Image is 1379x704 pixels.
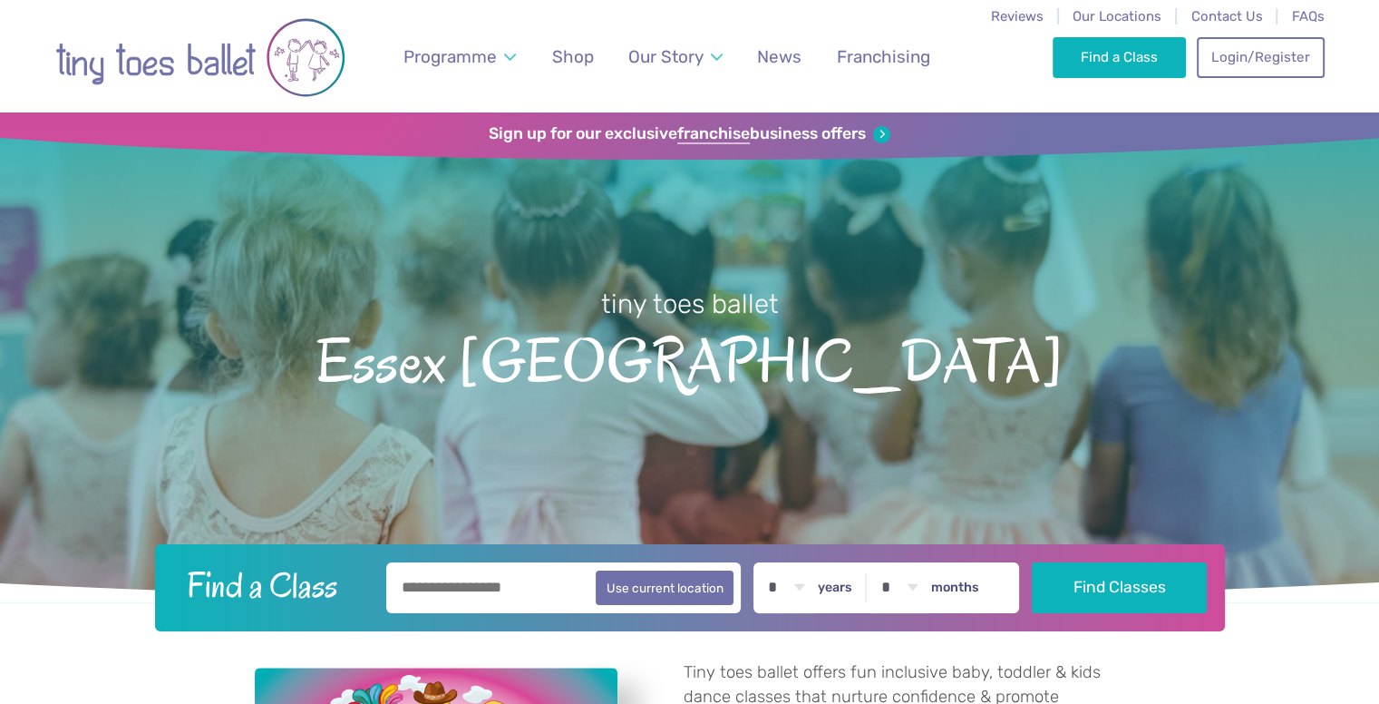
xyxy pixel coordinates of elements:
label: months [931,580,979,596]
button: Use current location [596,571,734,605]
span: News [757,46,801,67]
a: Reviews [991,8,1044,24]
span: Our Story [628,46,704,67]
a: Our Story [619,35,731,78]
a: Find a Class [1053,37,1186,77]
a: FAQs [1292,8,1325,24]
a: Franchising [828,35,938,78]
button: Find Classes [1032,562,1207,613]
a: Contact Us [1190,8,1262,24]
strong: franchise [677,124,750,144]
label: years [818,580,852,596]
h2: Find a Class [172,562,374,608]
span: Programme [403,46,497,67]
a: Our Locations [1073,8,1161,24]
span: Franchising [837,46,930,67]
small: tiny toes ballet [601,288,779,319]
a: Programme [394,35,524,78]
a: Login/Register [1197,37,1324,77]
a: News [749,35,811,78]
a: Shop [543,35,602,78]
a: Sign up for our exclusivefranchisebusiness offers [489,124,890,144]
span: Essex [GEOGRAPHIC_DATA] [32,322,1347,396]
span: Shop [552,46,594,67]
img: tiny toes ballet [55,12,345,103]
